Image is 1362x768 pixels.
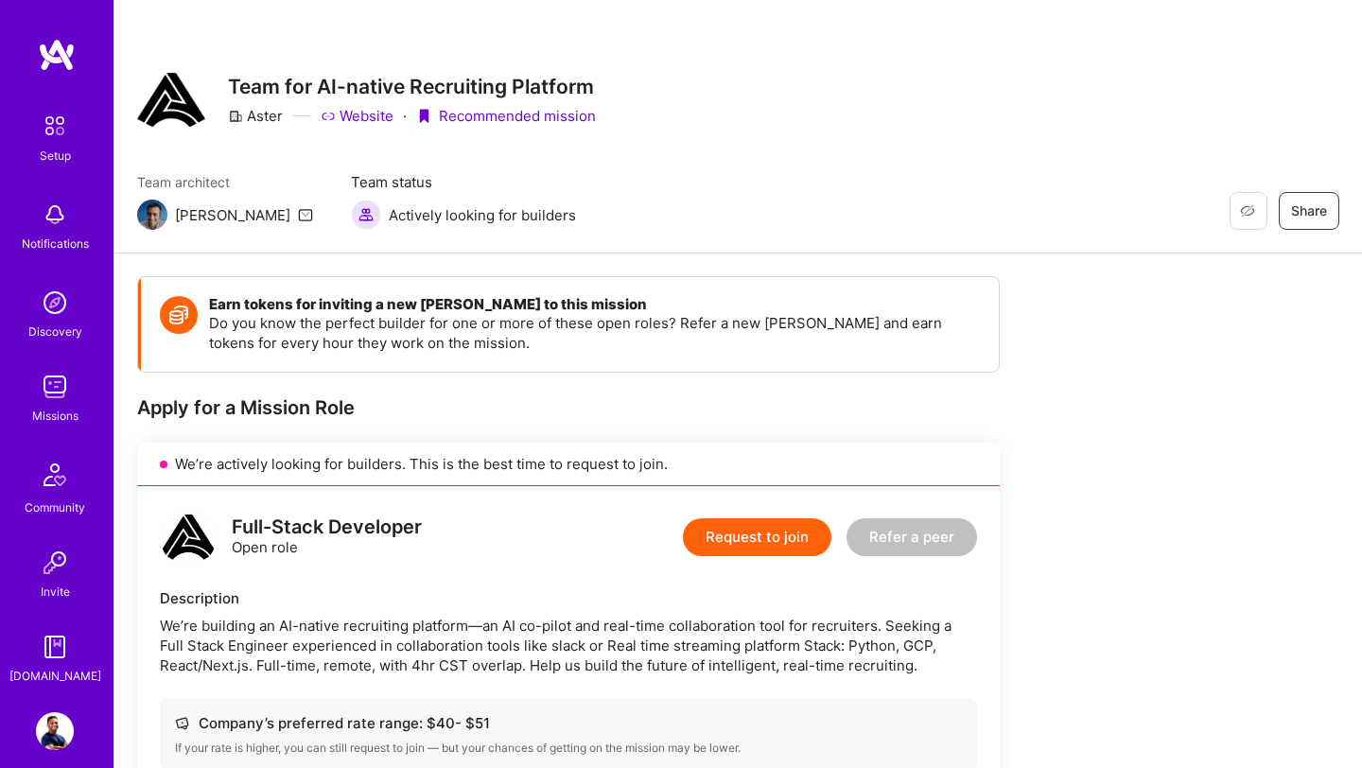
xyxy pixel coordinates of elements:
img: logo [160,509,217,566]
div: Aster [228,106,283,126]
span: Actively looking for builders [389,205,576,225]
p: Do you know the perfect builder for one or more of these open roles? Refer a new [PERSON_NAME] an... [209,313,980,353]
div: Missions [32,406,79,426]
div: [DOMAIN_NAME] [9,666,101,686]
h3: Team for AI-native Recruiting Platform [228,75,596,98]
div: Discovery [28,322,82,341]
img: Invite [36,544,74,582]
img: Token icon [160,296,198,334]
span: Share [1291,201,1327,220]
button: Refer a peer [847,518,977,556]
h4: Earn tokens for inviting a new [PERSON_NAME] to this mission [209,296,980,313]
a: User Avatar [31,712,79,750]
div: · [403,106,407,126]
img: bell [36,196,74,234]
div: We’re building an AI-native recruiting platform—an AI co-pilot and real-time collaboration tool f... [160,616,977,675]
a: Website [321,106,393,126]
img: guide book [36,628,74,666]
div: Apply for a Mission Role [137,395,1000,420]
img: Actively looking for builders [351,200,381,230]
img: Team Architect [137,200,167,230]
div: If your rate is higher, you can still request to join — but your chances of getting on the missio... [175,741,962,756]
div: Community [25,497,85,517]
i: icon Mail [298,207,313,222]
div: Setup [40,146,71,166]
div: [PERSON_NAME] [175,205,290,225]
i: icon CompanyGray [228,109,243,124]
div: We’re actively looking for builders. This is the best time to request to join. [137,443,1000,486]
i: icon PurpleRibbon [416,109,431,124]
img: User Avatar [36,712,74,750]
img: Company Logo [137,66,205,134]
div: Description [160,588,977,608]
div: Company’s preferred rate range: $ 40 - $ 51 [175,713,962,733]
div: Recommended mission [416,106,596,126]
div: Open role [232,517,422,557]
img: teamwork [36,368,74,406]
div: Invite [41,582,70,602]
button: Request to join [683,518,831,556]
img: setup [35,106,75,146]
i: icon EyeClosed [1240,203,1255,218]
i: icon Cash [175,716,189,730]
button: Share [1279,192,1339,230]
img: discovery [36,284,74,322]
div: Notifications [22,234,89,253]
span: Team architect [137,172,313,192]
div: Full-Stack Developer [232,517,422,537]
span: Team status [351,172,576,192]
img: logo [38,38,76,72]
img: Community [32,452,78,497]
